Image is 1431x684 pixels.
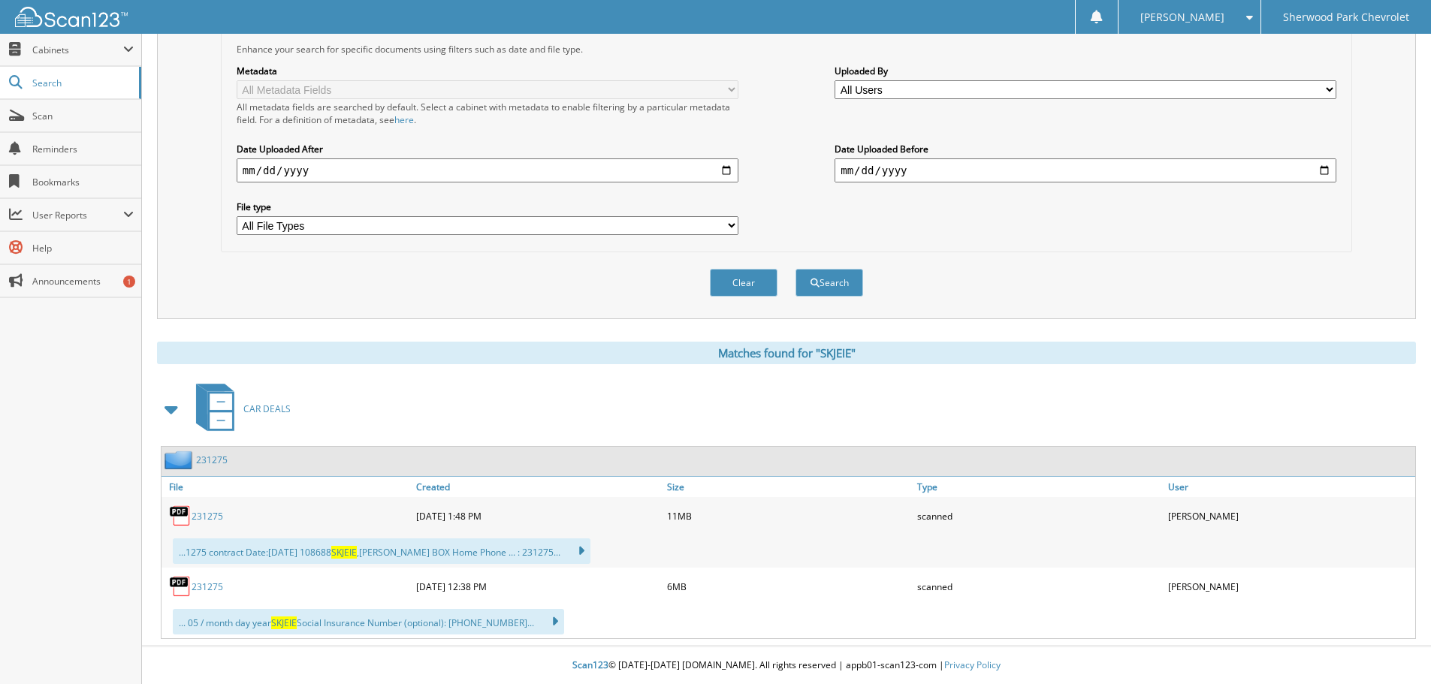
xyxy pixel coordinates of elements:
a: File [162,477,412,497]
button: Clear [710,269,777,297]
span: Scan [32,110,134,122]
a: Created [412,477,663,497]
label: File type [237,200,738,213]
div: All metadata fields are searched by default. Select a cabinet with metadata to enable filtering b... [237,101,738,126]
span: SKJEIE [271,616,297,629]
a: CAR DEALS [187,379,291,438]
a: User [1164,477,1415,497]
div: [DATE] 1:48 PM [412,501,663,531]
a: Size [663,477,914,497]
span: CAR DEALS [243,402,291,415]
img: PDF.png [169,575,192,598]
img: scan123-logo-white.svg [15,7,128,27]
span: Help [32,242,134,255]
a: 231275 [192,510,223,523]
button: Search [796,269,863,297]
img: folder2.png [165,450,196,469]
div: 11MB [663,501,914,531]
span: Bookmarks [32,176,134,188]
label: Uploaded By [835,65,1336,77]
label: Date Uploaded Before [835,143,1336,155]
div: [DATE] 12:38 PM [412,571,663,601]
input: end [835,158,1336,182]
a: here [394,113,414,126]
span: [PERSON_NAME] [1140,13,1224,22]
a: Privacy Policy [944,658,1001,671]
div: 1 [123,276,135,288]
div: [PERSON_NAME] [1164,571,1415,601]
span: Scan123 [572,658,608,671]
div: [PERSON_NAME] [1164,501,1415,531]
span: User Reports [32,209,123,221]
a: 231275 [196,453,228,466]
div: © [DATE]-[DATE] [DOMAIN_NAME]. All rights reserved | appb01-scan123-com | [142,647,1431,684]
span: Search [32,77,131,89]
span: Cabinets [32,44,123,56]
div: Enhance your search for specific documents using filters such as date and file type. [229,43,1344,56]
input: start [237,158,738,182]
div: ...1275 contract Date:[DATE] 108688 ,[PERSON_NAME] BOX Home Phone ... : 231275... [173,538,590,564]
span: Reminders [32,143,134,155]
div: scanned [913,501,1164,531]
div: scanned [913,571,1164,601]
label: Date Uploaded After [237,143,738,155]
div: Matches found for "SKJEIE" [157,342,1416,364]
div: 6MB [663,571,914,601]
a: Type [913,477,1164,497]
img: PDF.png [169,505,192,527]
span: Announcements [32,275,134,288]
span: Sherwood Park Chevrolet [1283,13,1409,22]
span: SKJEIE [331,546,357,559]
div: ... 05 / month day year Social Insurance Number (optional): [PHONE_NUMBER]... [173,609,564,634]
label: Metadata [237,65,738,77]
a: 231275 [192,580,223,593]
